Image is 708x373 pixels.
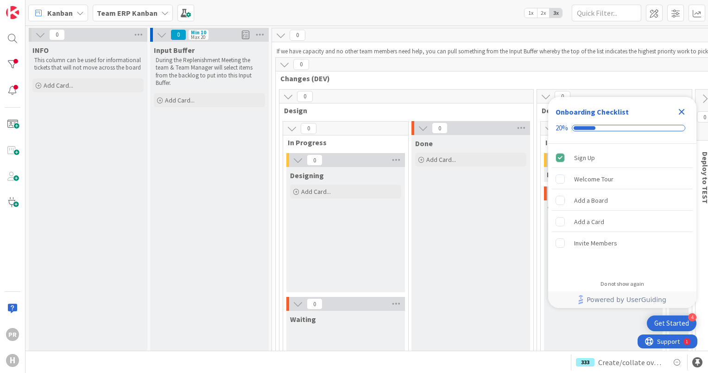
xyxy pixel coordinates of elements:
span: In Progress [545,138,654,147]
span: 0 [297,91,313,102]
div: Welcome Tour [574,174,613,185]
img: Visit kanbanzone.com [6,6,19,19]
span: Powered by UserGuiding [587,294,666,305]
div: Sign Up is complete. [552,148,693,168]
span: 0 [293,59,309,70]
p: During the Replenishment Meeting the team & Team Manager will select items from the backlog to pu... [156,57,263,87]
div: Invite Members is incomplete. [552,233,693,253]
span: Add Card... [426,155,456,164]
div: Add a Board is incomplete. [552,190,693,211]
span: Add Card... [165,96,195,104]
span: Designing [290,171,324,180]
div: H [6,354,19,367]
span: Waiting [548,204,574,213]
b: Team ERP Kanban [97,8,158,18]
div: Close Checklist [674,104,689,119]
a: Powered by UserGuiding [553,291,692,308]
span: INFO [32,45,49,55]
span: Done [415,139,433,148]
div: Do not show again [601,280,644,288]
span: 0 [307,298,322,309]
span: 0 [171,29,186,40]
div: Invite Members [574,238,617,249]
div: Onboarding Checklist [556,106,629,117]
span: Add Card... [44,81,73,90]
div: Checklist Container [548,97,696,308]
span: 0 [290,30,305,41]
span: Design [284,106,522,115]
div: Add a Card [574,216,604,227]
div: Add a Board [574,195,608,206]
span: Kanban [47,7,73,19]
span: Developing [547,170,585,179]
span: Waiting [290,315,316,324]
span: 0 [432,122,448,134]
div: 20% [556,124,568,132]
span: In Progress [288,138,397,147]
span: 3x [550,8,562,18]
div: Footer [548,291,696,308]
div: Open Get Started checklist, remaining modules: 4 [647,315,696,331]
div: Checklist progress: 20% [556,124,689,132]
span: 0 [49,29,65,40]
span: 1x [525,8,537,18]
span: 2x [537,8,550,18]
div: 333 [576,358,594,367]
div: Welcome Tour is incomplete. [552,169,693,189]
div: Max 20 [191,35,205,39]
span: 0 [307,154,322,166]
div: Add a Card is incomplete. [552,212,693,232]
span: 0 [555,91,570,102]
p: This column can be used for informational tickets that will not move across the board [34,57,142,72]
div: PR [6,328,19,341]
span: Create/collate overview of Facility applications [598,357,664,368]
span: 0 [301,123,316,134]
span: Input Buffer [154,45,195,55]
div: Get Started [654,319,689,328]
div: Min 10 [191,30,206,35]
input: Quick Filter... [572,5,641,21]
div: 1 [48,4,51,11]
span: Develop [542,106,680,115]
div: Checklist items [548,144,696,274]
div: Sign Up [574,152,595,163]
span: Add Card... [301,187,331,196]
span: Support [19,1,42,13]
div: 4 [688,313,696,322]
